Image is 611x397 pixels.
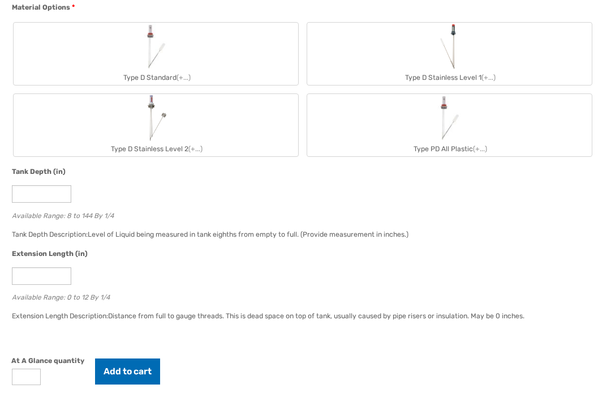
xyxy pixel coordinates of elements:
div: Level of Liquid being measured in tank eighths from empty to full. (Provide measurement in inches.) [88,230,408,238]
div: Type D Standard [14,70,298,85]
div: Available Range: 8 to 144 By 1/4 [12,209,593,220]
input: Product quantity [12,369,41,385]
div: Type D Stainless Level 2 [14,142,298,156]
span: Tank Depth (in) [12,168,66,176]
label: Type D Stainless Level 2 [14,94,298,156]
span: (+...) [177,74,191,82]
abbr: required [72,2,75,12]
span: (+...) [473,145,487,153]
span: Extension Length Description: [12,312,108,320]
img: Chemical Sight Gauge [437,23,463,70]
span: (+...) [481,74,496,82]
label: Type D Standard [14,23,298,85]
div: Type PD All Plastic [307,142,592,156]
div: Available Range: 0 to 12 By 1/4 [12,291,593,301]
div: Distance from full to gauge threads. This is dead space on top of tank, usually caused by pipe ri... [108,312,524,320]
span: Tank Depth Description: [12,230,88,238]
span: Material Options [12,3,70,11]
button: Add to cart [95,358,160,385]
span: Extension Length (in) [12,250,88,258]
span: (+...) [188,145,203,153]
div: Type D Stainless Level 1 [307,70,592,85]
label: Type PD All Plastic [307,94,592,156]
label: Type D Stainless Level 1 [307,23,592,85]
